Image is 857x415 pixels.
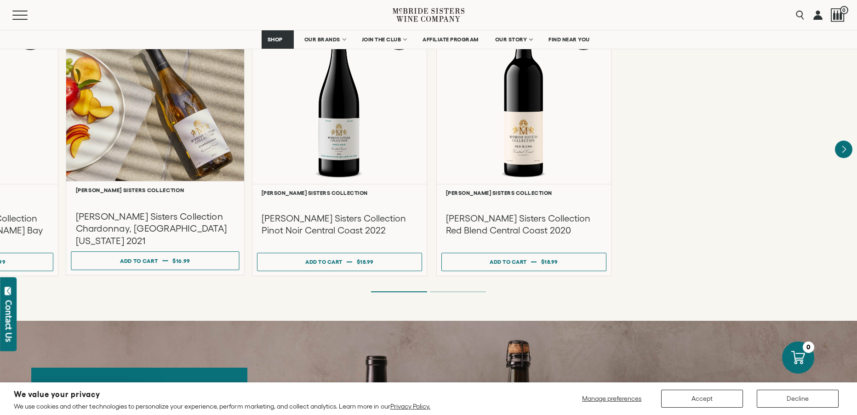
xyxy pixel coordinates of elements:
button: Manage preferences [577,390,647,408]
a: Red Best Seller McBride Sisters Collection Central Coast Pinot Noir [PERSON_NAME] Sisters Collect... [252,5,427,276]
span: OUR BRANDS [304,36,340,43]
a: Privacy Policy. [390,403,430,410]
span: $18.99 [357,259,374,265]
li: Page dot 2 [430,291,486,292]
button: Add to cart $18.99 [257,253,422,271]
li: Page dot 1 [371,291,427,292]
h3: [PERSON_NAME] Sisters Collection Red Blend Central Coast 2020 [446,212,602,236]
span: Manage preferences [582,395,641,402]
p: We use cookies and other technologies to personalize your experience, perform marketing, and coll... [14,402,430,410]
a: JOIN THE CLUB [356,30,412,49]
span: AFFILIATE PROGRAM [423,36,479,43]
span: JOIN THE CLUB [362,36,401,43]
button: Decline [757,390,839,408]
div: Add to cart [305,255,343,268]
h6: [PERSON_NAME] Sisters Collection [262,190,417,196]
h2: We value your privacy [14,391,430,398]
div: 0 [803,341,814,353]
a: FIND NEAR YOU [543,30,596,49]
a: OUR BRANDS [298,30,351,49]
span: OUR STORY [495,36,527,43]
span: FIND NEAR YOU [548,36,590,43]
span: $16.99 [172,258,190,264]
h3: [PERSON_NAME] Sisters Collection Pinot Noir Central Coast 2022 [262,212,417,236]
span: SHOP [268,36,283,43]
a: AFFILIATE PROGRAM [417,30,485,49]
span: $18.99 [541,259,558,265]
button: Next [835,141,852,158]
div: Contact Us [4,300,13,342]
button: Mobile Menu Trigger [12,11,46,20]
div: Add to cart [490,255,527,268]
h6: [PERSON_NAME] Sisters Collection [446,190,602,196]
a: OUR STORY [489,30,538,49]
span: 0 [840,6,848,14]
a: SHOP [262,30,294,49]
h6: [PERSON_NAME] Sisters Collection [76,187,235,193]
button: Accept [661,390,743,408]
div: Add to cart [120,254,158,267]
h3: [PERSON_NAME] Sisters Collection Chardonnay, [GEOGRAPHIC_DATA][US_STATE] 2021 [76,210,235,247]
button: Add to cart $16.99 [71,251,239,270]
